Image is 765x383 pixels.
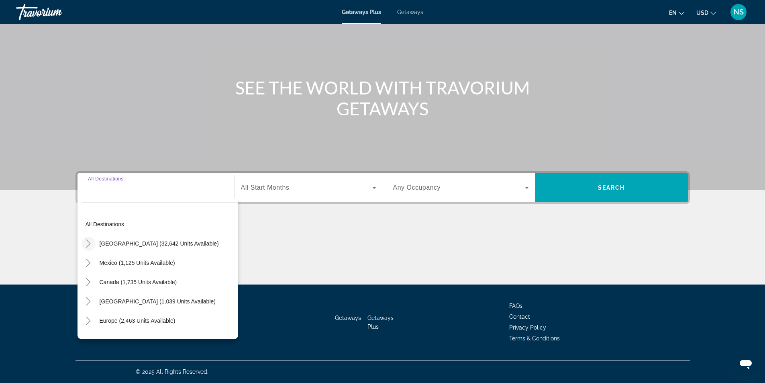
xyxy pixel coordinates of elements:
[509,324,546,331] a: Privacy Policy
[598,184,625,191] span: Search
[734,8,744,16] span: NS
[100,317,175,324] span: Europe (2,463 units available)
[100,298,216,305] span: [GEOGRAPHIC_DATA] (1,039 units available)
[696,10,708,16] span: USD
[82,217,238,231] button: All destinations
[509,335,560,342] a: Terms & Conditions
[96,256,179,270] button: Mexico (1,125 units available)
[100,260,175,266] span: Mexico (1,125 units available)
[96,236,223,251] button: [GEOGRAPHIC_DATA] (32,642 units available)
[82,237,96,251] button: Toggle United States (32,642 units available)
[96,313,180,328] button: Europe (2,463 units available)
[100,279,177,285] span: Canada (1,735 units available)
[669,10,677,16] span: en
[16,2,96,23] a: Travorium
[397,9,423,15] a: Getaways
[535,173,688,202] button: Search
[733,351,759,377] iframe: Button to launch messaging window
[342,9,381,15] a: Getaways Plus
[86,221,124,227] span: All destinations
[136,369,208,375] span: © 2025 All Rights Reserved.
[509,313,530,320] a: Contact
[82,256,96,270] button: Toggle Mexico (1,125 units available)
[669,7,684,18] button: Change language
[82,275,96,289] button: Toggle Canada (1,735 units available)
[367,315,394,330] a: Getaways Plus
[241,184,290,191] span: All Start Months
[393,184,441,191] span: Any Occupancy
[728,4,749,20] button: User Menu
[509,303,522,309] a: FAQs
[88,176,124,181] span: All Destinations
[82,333,96,347] button: Toggle Australia (201 units available)
[96,333,179,347] button: Australia (201 units available)
[100,240,219,247] span: [GEOGRAPHIC_DATA] (32,642 units available)
[232,77,533,119] h1: SEE THE WORLD WITH TRAVORIUM GETAWAYS
[96,275,181,289] button: Canada (1,735 units available)
[78,173,688,202] div: Search widget
[335,315,361,321] a: Getaways
[82,314,96,328] button: Toggle Europe (2,463 units available)
[96,294,220,309] button: [GEOGRAPHIC_DATA] (1,039 units available)
[82,295,96,309] button: Toggle Caribbean & Atlantic Islands (1,039 units available)
[696,7,716,18] button: Change currency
